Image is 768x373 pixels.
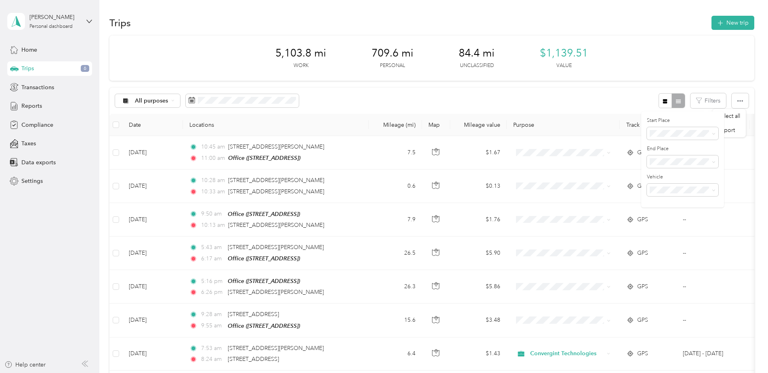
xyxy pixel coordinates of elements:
td: -- [676,237,750,270]
span: 7:53 am [201,344,224,353]
span: 11:00 am [201,154,225,163]
td: 26.3 [369,270,422,304]
td: -- [676,270,750,304]
span: 6 [81,65,89,72]
th: Mileage value [450,114,507,136]
span: GPS [637,282,648,291]
span: Compliance [21,121,53,129]
span: GPS [637,215,648,224]
span: [STREET_ADDRESS] [228,356,279,363]
div: [PERSON_NAME] [29,13,80,21]
label: End Place [647,145,718,153]
h1: Trips [109,19,131,27]
span: [STREET_ADDRESS][PERSON_NAME] [228,222,324,228]
th: Map [422,114,450,136]
span: Office ([STREET_ADDRESS]) [228,323,300,329]
span: 10:13 am [201,221,225,230]
span: [STREET_ADDRESS][PERSON_NAME] [228,289,324,295]
td: $1.67 [450,136,507,170]
td: [DATE] [122,203,183,237]
span: GPS [637,349,648,358]
span: Select all [718,113,740,119]
td: 0.6 [369,170,422,203]
span: [STREET_ADDRESS][PERSON_NAME] [228,177,324,184]
th: Date [122,114,183,136]
td: [DATE] [122,170,183,203]
span: Data exports [21,158,56,167]
span: Reports [21,102,42,110]
td: [DATE] [122,304,183,337]
span: Office ([STREET_ADDRESS]) [228,255,300,262]
td: 6.4 [369,337,422,371]
button: Filters [690,93,726,108]
span: Export [718,127,735,134]
th: Locations [183,114,369,136]
span: 6:17 am [201,254,224,263]
span: 10:33 am [201,187,225,196]
td: 7.9 [369,203,422,237]
span: Convergint Technologies [530,349,604,358]
span: GPS [637,316,648,325]
span: $1,139.51 [540,47,588,60]
span: GPS [637,148,648,157]
td: $5.86 [450,270,507,304]
button: New trip [711,16,754,30]
span: Transactions [21,83,54,92]
iframe: Everlance-gr Chat Button Frame [723,328,768,373]
td: 15.6 [369,304,422,337]
th: Purpose [507,114,620,136]
span: Taxes [21,139,36,148]
span: Office ([STREET_ADDRESS]) [228,211,300,217]
button: Help center [4,360,46,369]
span: 84.4 mi [459,47,495,60]
td: Sep 1 - 30, 2025 [676,337,750,371]
span: Office ([STREET_ADDRESS]) [228,278,300,284]
td: $3.48 [450,304,507,337]
span: Office ([STREET_ADDRESS]) [228,155,300,161]
td: 7.5 [369,136,422,170]
td: 26.5 [369,237,422,270]
p: Work [294,62,308,69]
span: Home [21,46,37,54]
span: Settings [21,177,43,185]
td: -- [676,304,750,337]
td: [DATE] [122,337,183,371]
span: 9:50 am [201,210,224,218]
td: $5.90 [450,237,507,270]
th: Track Method [620,114,676,136]
label: Start Place [647,117,718,124]
label: Vehicle [647,174,718,181]
span: 10:28 am [201,176,225,185]
span: 9:55 am [201,321,224,330]
div: Personal dashboard [29,24,73,29]
th: Mileage (mi) [369,114,422,136]
span: 5,103.8 mi [275,47,326,60]
td: [DATE] [122,136,183,170]
p: Value [556,62,572,69]
span: [STREET_ADDRESS][PERSON_NAME] [228,244,324,251]
td: [DATE] [122,237,183,270]
span: 5:43 am [201,243,224,252]
span: 5:16 pm [201,277,224,286]
span: [STREET_ADDRESS][PERSON_NAME] [228,143,324,150]
span: 709.6 mi [371,47,413,60]
span: [STREET_ADDRESS][PERSON_NAME] [228,345,324,352]
span: 10:45 am [201,142,225,151]
td: -- [676,203,750,237]
span: 8:24 am [201,355,224,364]
span: 9:28 am [201,310,224,319]
td: $1.43 [450,337,507,371]
span: All purposes [135,98,168,104]
span: [STREET_ADDRESS][PERSON_NAME] [228,188,324,195]
span: 6:26 pm [201,288,224,297]
p: Unclassified [460,62,494,69]
span: Trips [21,64,34,73]
p: Personal [380,62,405,69]
span: GPS [637,249,648,258]
span: [STREET_ADDRESS] [228,311,279,318]
span: GPS [637,182,648,191]
td: $1.76 [450,203,507,237]
td: $0.13 [450,170,507,203]
td: [DATE] [122,270,183,304]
